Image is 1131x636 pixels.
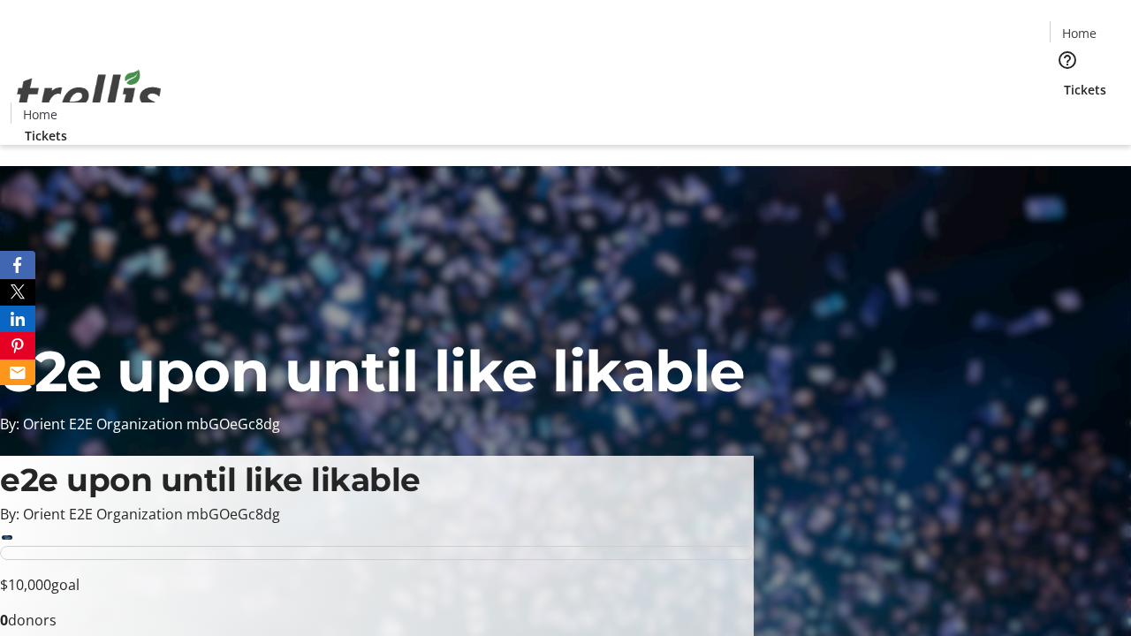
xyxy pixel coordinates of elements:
[1050,99,1085,134] button: Cart
[1062,24,1097,42] span: Home
[11,105,68,124] a: Home
[11,126,81,145] a: Tickets
[1050,80,1120,99] a: Tickets
[23,105,57,124] span: Home
[25,126,67,145] span: Tickets
[1050,42,1085,78] button: Help
[1051,24,1107,42] a: Home
[1064,80,1106,99] span: Tickets
[11,50,168,139] img: Orient E2E Organization mbGOeGc8dg's Logo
